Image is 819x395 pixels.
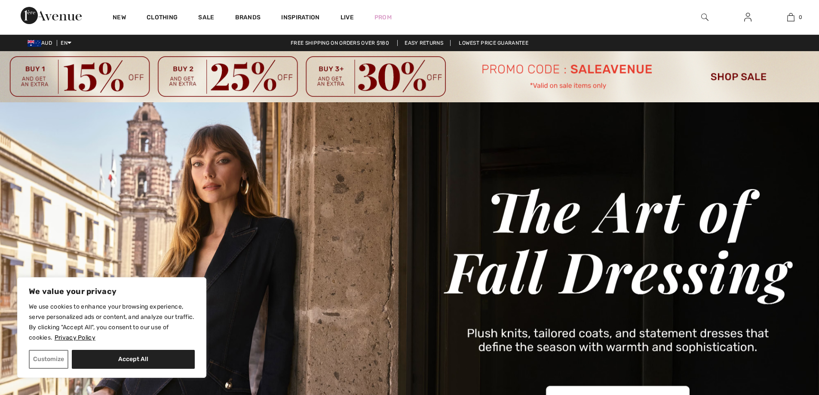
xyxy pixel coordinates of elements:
a: Sale [198,14,214,23]
span: 0 [799,13,802,21]
a: Prom [374,13,392,22]
p: We use cookies to enhance your browsing experience, serve personalized ads or content, and analyz... [29,302,195,343]
a: Easy Returns [397,40,451,46]
span: AUD [28,40,55,46]
a: New [113,14,126,23]
a: Privacy Policy [54,334,96,342]
a: Sign In [737,12,758,23]
p: We value your privacy [29,286,195,297]
span: Inspiration [281,14,319,23]
img: search the website [701,12,709,22]
img: My Bag [787,12,794,22]
a: Lowest Price Guarantee [452,40,535,46]
img: Australian Dollar [28,40,41,47]
button: Customize [29,350,68,369]
a: Brands [235,14,261,23]
a: Free shipping on orders over $180 [284,40,396,46]
img: My Info [744,12,752,22]
a: 0 [770,12,812,22]
a: Clothing [147,14,178,23]
img: 1ère Avenue [21,7,82,24]
div: We value your privacy [17,277,206,378]
span: EN [61,40,71,46]
a: Live [340,13,354,22]
button: Accept All [72,350,195,369]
